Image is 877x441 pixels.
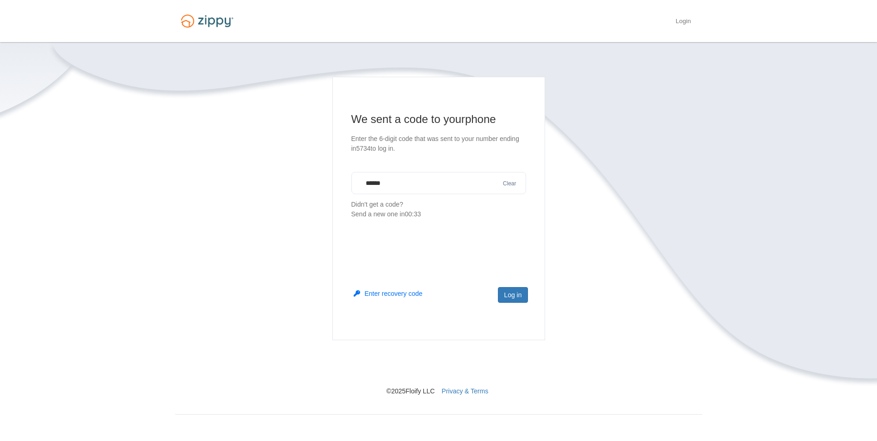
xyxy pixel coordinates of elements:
[354,289,423,298] button: Enter recovery code
[500,179,519,188] button: Clear
[351,209,526,219] div: Send a new one in 00:33
[351,134,526,153] p: Enter the 6-digit code that was sent to your number ending in 5734 to log in.
[442,387,488,395] a: Privacy & Terms
[351,112,526,127] h1: We sent a code to your phone
[351,200,526,219] p: Didn't get a code?
[175,340,702,396] nav: © 2025 Floify LLC
[498,287,527,303] button: Log in
[675,18,691,27] a: Login
[175,10,239,32] img: Logo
